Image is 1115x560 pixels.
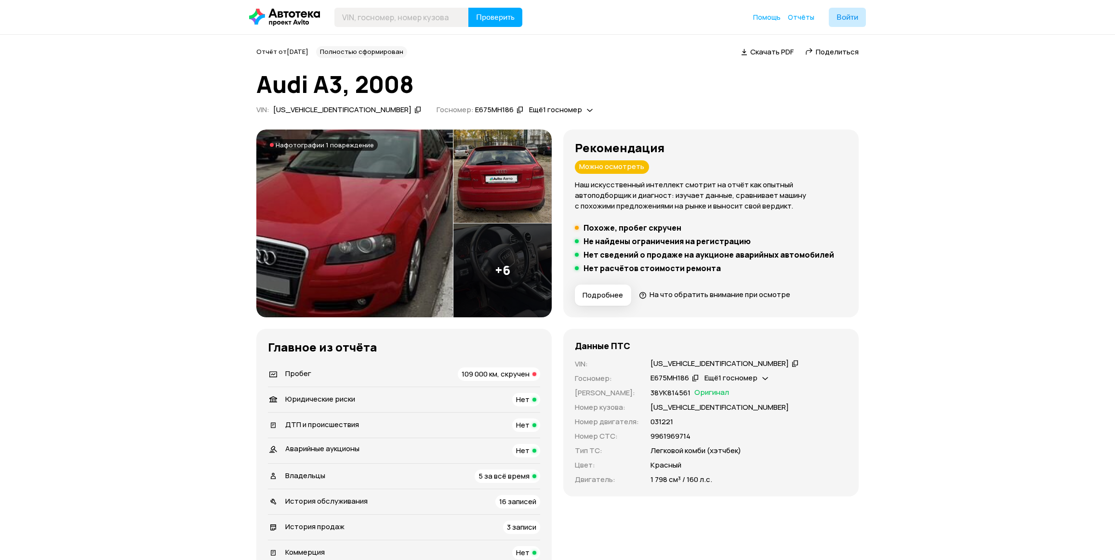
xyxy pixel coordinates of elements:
[316,46,407,58] div: Полностью сформирован
[575,388,639,398] p: [PERSON_NAME] :
[256,47,308,56] span: Отчёт от [DATE]
[753,13,781,22] a: Помощь
[650,474,712,485] p: 1 798 см³ / 160 л.с.
[836,13,858,21] span: Войти
[575,141,847,155] h3: Рекомендация
[268,340,540,354] h3: Главное из отчёта
[650,417,673,427] p: 031221
[478,471,530,481] span: 5 за всё время
[476,13,515,21] span: Проверить
[788,13,814,22] a: Отчёты
[584,263,721,273] h5: Нет расчётов стоимости ремонта
[334,8,469,27] input: VIN, госномер, номер кузова
[285,470,325,481] span: Владельцы
[584,250,834,260] h5: Нет сведений о продаже на аукционе аварийных автомобилей
[639,289,790,300] a: На что обратить внимание при осмотре
[516,394,530,404] span: Нет
[650,373,689,383] div: Е675МН186
[273,105,411,115] div: [US_VEHICLE_IDENTIFICATION_NUMBER]
[575,180,847,211] p: Наш искусственный интеллект смотрит на отчёт как опытный автоподборщик и диагност: изучает данные...
[575,340,630,351] h4: Данные ПТС
[285,368,311,378] span: Пробег
[805,47,859,57] a: Поделиться
[575,359,639,369] p: VIN :
[529,104,582,115] span: Ещё 1 госномер
[584,223,681,233] h5: Похоже, пробег скручен
[256,104,269,115] span: VIN :
[285,521,345,532] span: История продаж
[256,71,859,97] h1: Audi A3, 2008
[462,369,530,379] span: 109 000 км, скручен
[829,8,866,27] button: Войти
[285,496,368,506] span: История обслуживания
[750,47,794,57] span: Скачать PDF
[575,160,649,174] div: Можно осмотреть
[285,419,359,430] span: ДТП и происшествия
[507,522,536,532] span: 3 записи
[575,417,639,427] p: Номер двигателя :
[516,547,530,558] span: Нет
[650,289,790,300] span: На что обратить внимание при осмотре
[437,104,474,115] span: Госномер:
[584,236,751,246] h5: Не найдены ограничения на регистрацию
[276,141,374,149] span: На фотографии 1 повреждение
[516,420,530,430] span: Нет
[575,373,639,384] p: Госномер :
[816,47,859,57] span: Поделиться
[704,373,757,383] span: Ещё 1 госномер
[285,547,325,557] span: Коммерция
[575,285,631,306] button: Подробнее
[575,402,639,413] p: Номер кузова :
[650,359,789,369] div: [US_VEHICLE_IDENTIFICATION_NUMBER]
[583,290,623,300] span: Подробнее
[516,445,530,456] span: Нет
[285,394,355,404] span: Юридические риски
[575,474,639,485] p: Двигатель :
[575,445,639,456] p: Тип ТС :
[650,431,690,442] p: 9961969714
[285,443,359,454] span: Аварийные аукционы
[575,431,639,442] p: Номер СТС :
[650,402,789,413] p: [US_VEHICLE_IDENTIFICATION_NUMBER]
[694,388,729,398] span: Оригинал
[650,445,741,456] p: Легковой комби (хэтчбек)
[741,47,794,57] a: Скачать PDF
[499,496,536,507] span: 16 записей
[468,8,522,27] button: Проверить
[650,460,681,470] p: Красный
[475,105,514,115] div: Е675МН186
[650,388,690,398] p: 38УК814561
[575,460,639,470] p: Цвет :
